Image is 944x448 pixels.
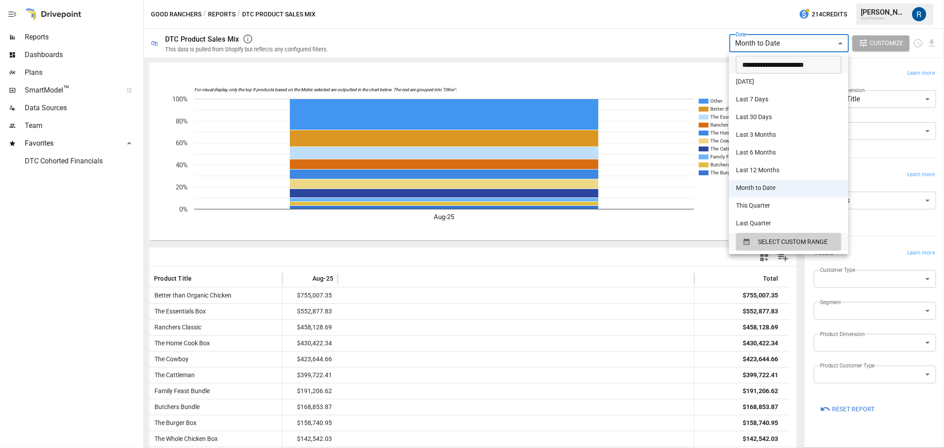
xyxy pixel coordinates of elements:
[736,233,841,251] button: SELECT CUSTOM RANGE
[729,180,848,197] li: Month to Date
[729,91,848,109] li: Last 7 Days
[758,236,828,247] span: SELECT CUSTOM RANGE
[729,162,848,180] li: Last 12 Months
[729,109,848,127] li: Last 30 Days
[729,144,848,162] li: Last 6 Months
[729,127,848,144] li: Last 3 Months
[729,215,848,233] li: Last Quarter
[729,73,848,91] li: [DATE]
[729,197,848,215] li: This Quarter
